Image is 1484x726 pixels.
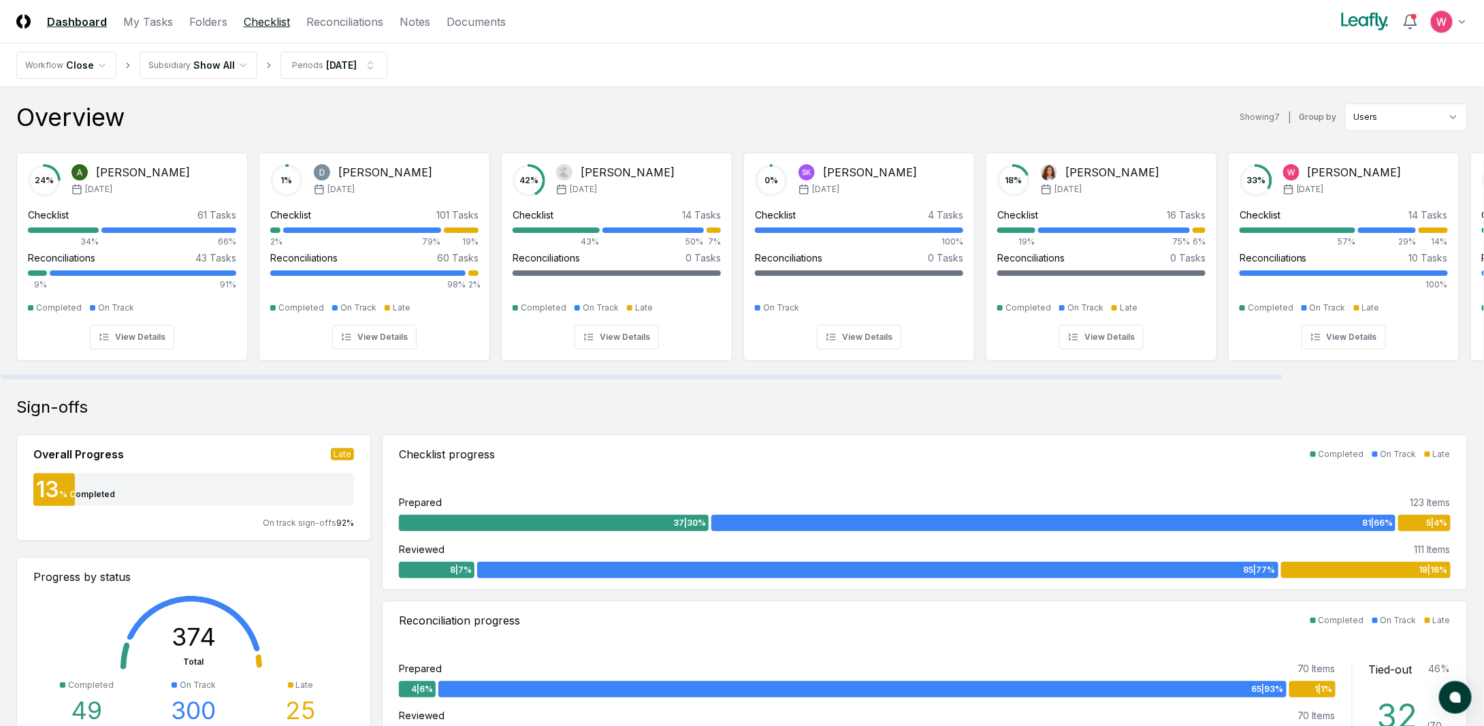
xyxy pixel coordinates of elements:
[823,164,917,180] div: [PERSON_NAME]
[399,542,445,556] div: Reviewed
[521,302,566,314] div: Completed
[331,448,354,460] div: Late
[286,697,316,724] div: 25
[1297,661,1336,676] div: 70 Items
[28,208,69,222] div: Checklist
[803,168,811,178] span: SK
[1419,564,1448,576] span: 18 | 16 %
[1319,614,1364,627] div: Completed
[270,236,280,248] div: 2%
[33,479,59,501] div: 13
[682,208,721,222] div: 14 Tasks
[1315,683,1333,695] span: 1 | 1 %
[1358,236,1416,248] div: 29%
[283,236,440,248] div: 79%
[16,142,248,361] a: 24%Annie Khederlarian[PERSON_NAME][DATE]Checklist61 Tasks34%66%Reconciliations43 Tasks9%91%Comple...
[1283,164,1300,180] img: Walter Varela
[436,208,479,222] div: 101 Tasks
[1362,517,1393,529] span: 81 | 66 %
[581,164,675,180] div: [PERSON_NAME]
[1433,614,1451,627] div: Late
[1067,302,1103,314] div: On Track
[399,708,445,723] div: Reviewed
[1409,208,1448,222] div: 14 Tasks
[28,279,47,291] div: 9%
[270,279,466,291] div: 98%
[399,495,442,509] div: Prepared
[1240,236,1355,248] div: 57%
[399,446,495,462] div: Checklist progress
[1297,708,1336,723] div: 70 Items
[16,396,1468,418] div: Sign-offs
[1054,183,1082,195] span: [DATE]
[997,208,1038,222] div: Checklist
[755,251,822,265] div: Reconciliations
[28,236,99,248] div: 34%
[1120,302,1138,314] div: Late
[1433,448,1451,460] div: Late
[1228,142,1459,361] a: 33%Walter Varela[PERSON_NAME][DATE]Checklist14 Tasks57%29%14%Reconciliations10 Tasks100%Completed...
[280,52,387,79] button: Periods[DATE]
[673,517,706,529] span: 37 | 30 %
[817,325,901,349] button: View Details
[501,142,732,361] a: 42%John Falbo[PERSON_NAME][DATE]Checklist14 Tasks43%50%7%Reconciliations0 TasksCompletedOn TrackL...
[1240,208,1280,222] div: Checklist
[556,164,572,180] img: John Falbo
[1381,448,1417,460] div: On Track
[743,142,975,361] a: 0%SK[PERSON_NAME][DATE]Checklist4 Tasks100%Reconciliations0 TasksOn TrackView Details
[1410,495,1451,509] div: 123 Items
[1167,208,1206,222] div: 16 Tasks
[1369,661,1413,678] div: Tied-out
[197,208,236,222] div: 61 Tasks
[36,302,82,314] div: Completed
[71,164,88,180] img: Annie Khederlarian
[1193,236,1206,248] div: 6%
[763,302,799,314] div: On Track
[148,59,191,72] div: Subsidiary
[1240,111,1280,123] div: Showing 7
[1005,302,1051,314] div: Completed
[1431,11,1453,33] img: ACg8ocIceHSWyQfagGvDoxhDyw_3B2kX-HJcUhl_gb0t8GGG-Ydwuw=s96-c
[928,251,963,265] div: 0 Tasks
[336,518,354,528] span: 92 %
[59,488,115,501] div: % Completed
[444,236,479,248] div: 19%
[437,251,479,265] div: 60 Tasks
[189,14,227,30] a: Folders
[1065,164,1159,180] div: [PERSON_NAME]
[399,661,442,676] div: Prepared
[195,251,236,265] div: 43 Tasks
[270,251,338,265] div: Reconciliations
[50,279,236,291] div: 91%
[1419,236,1448,248] div: 14%
[1319,448,1364,460] div: Completed
[96,164,190,180] div: [PERSON_NAME]
[98,302,134,314] div: On Track
[270,208,311,222] div: Checklist
[513,251,580,265] div: Reconciliations
[393,302,410,314] div: Late
[986,142,1217,361] a: 18%Tasha Lane[PERSON_NAME][DATE]Checklist16 Tasks19%75%6%Reconciliations0 TasksCompletedOn TrackL...
[1415,542,1451,556] div: 111 Items
[447,14,506,30] a: Documents
[1439,681,1472,714] button: atlas-launcher
[16,52,387,79] nav: breadcrumb
[400,14,430,30] a: Notes
[1240,251,1307,265] div: Reconciliations
[928,208,963,222] div: 4 Tasks
[1338,11,1391,33] img: Leafly logo
[33,569,354,585] div: Progress by status
[1240,279,1448,291] div: 100%
[635,302,653,314] div: Late
[47,14,107,30] a: Dashboard
[327,183,355,195] span: [DATE]
[1381,614,1417,627] div: On Track
[101,236,236,248] div: 66%
[685,251,721,265] div: 0 Tasks
[399,612,520,629] div: Reconciliation progress
[411,683,433,695] span: 4 | 6 %
[306,14,383,30] a: Reconciliations
[1041,164,1057,180] img: Tasha Lane
[25,59,63,72] div: Workflow
[1362,302,1380,314] div: Late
